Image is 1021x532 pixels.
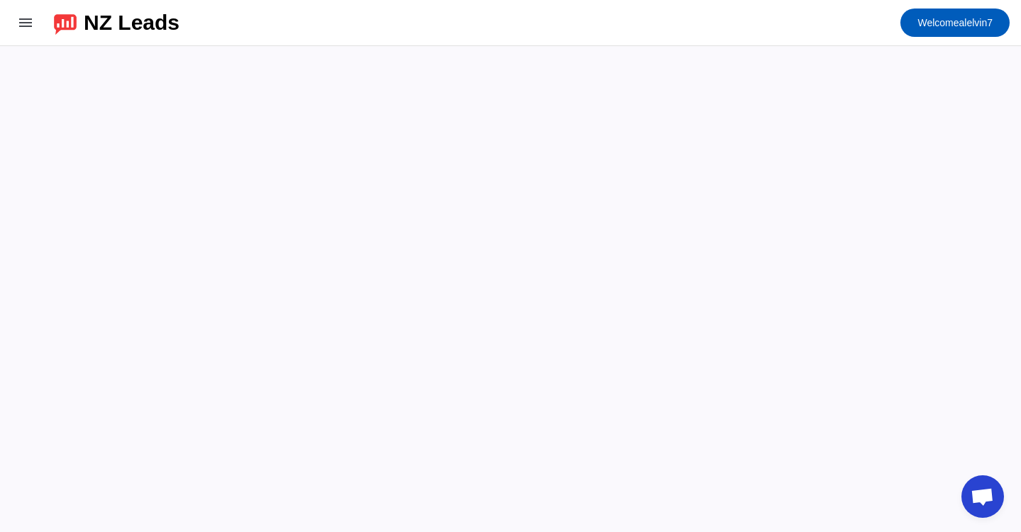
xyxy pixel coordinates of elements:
[54,11,77,35] img: logo
[917,17,959,28] span: Welcome
[17,14,34,31] mat-icon: menu
[961,475,1004,518] div: Open chat
[917,13,993,33] span: alelvin7
[900,9,1010,37] button: Welcomealelvin7
[84,13,180,33] div: NZ Leads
